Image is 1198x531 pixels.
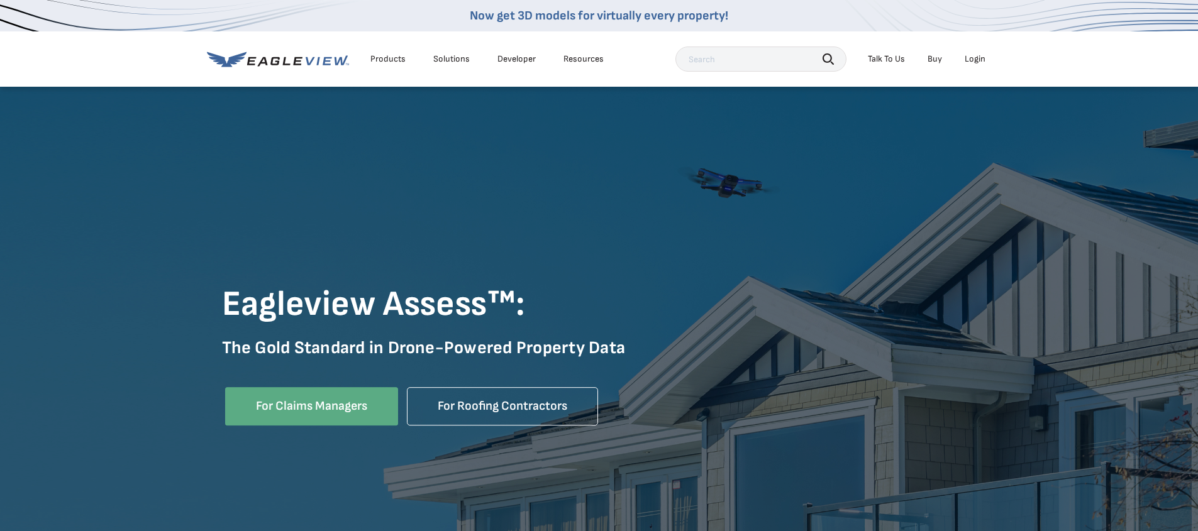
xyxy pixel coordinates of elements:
h1: Eagleview Assess™: [222,283,977,327]
a: Now get 3D models for virtually every property! [470,8,728,23]
a: Developer [497,53,536,65]
a: For Roofing Contractors [407,387,598,425]
div: Resources [563,53,604,65]
strong: The Gold Standard in Drone-Powered Property Data [222,337,626,358]
div: Solutions [433,53,470,65]
div: Talk To Us [868,53,905,65]
div: Login [965,53,985,65]
div: Products [370,53,406,65]
input: Search [675,47,846,72]
a: For Claims Managers [225,387,398,425]
a: Buy [928,53,942,65]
